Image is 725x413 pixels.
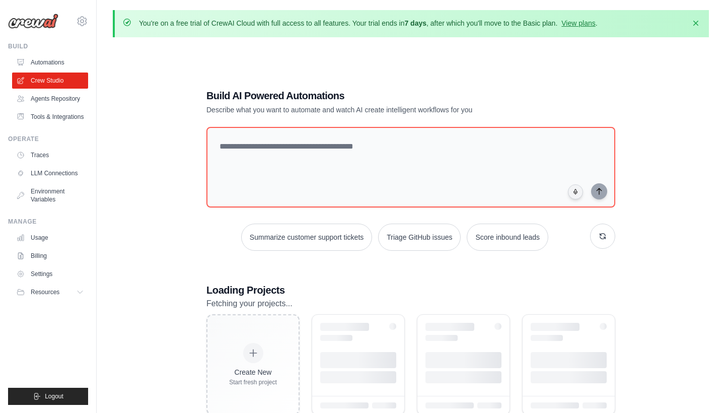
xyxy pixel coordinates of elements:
p: Describe what you want to automate and watch AI create intelligent workflows for you [206,105,545,115]
a: Environment Variables [12,183,88,208]
button: Score inbound leads [467,224,548,251]
a: LLM Connections [12,165,88,181]
img: Logo [8,14,58,29]
p: You're on a free trial of CrewAI Cloud with full access to all features. Your trial ends in , aft... [139,18,598,28]
div: Start fresh project [229,378,277,386]
h1: Build AI Powered Automations [206,89,545,103]
div: Build [8,42,88,50]
button: Get new suggestions [590,224,615,249]
div: Operate [8,135,88,143]
a: Crew Studio [12,73,88,89]
strong: 7 days [404,19,426,27]
button: Triage GitHub issues [378,224,461,251]
a: Automations [12,54,88,71]
a: Settings [12,266,88,282]
a: Usage [12,230,88,246]
a: View plans [561,19,595,27]
div: Manage [8,218,88,226]
div: Create New [229,367,277,377]
a: Tools & Integrations [12,109,88,125]
a: Agents Repository [12,91,88,107]
p: Fetching your projects... [206,297,615,310]
button: Resources [12,284,88,300]
button: Click to speak your automation idea [568,184,583,199]
button: Summarize customer support tickets [241,224,372,251]
span: Logout [45,392,63,400]
a: Billing [12,248,88,264]
button: Logout [8,388,88,405]
a: Traces [12,147,88,163]
h3: Loading Projects [206,283,615,297]
span: Resources [31,288,59,296]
